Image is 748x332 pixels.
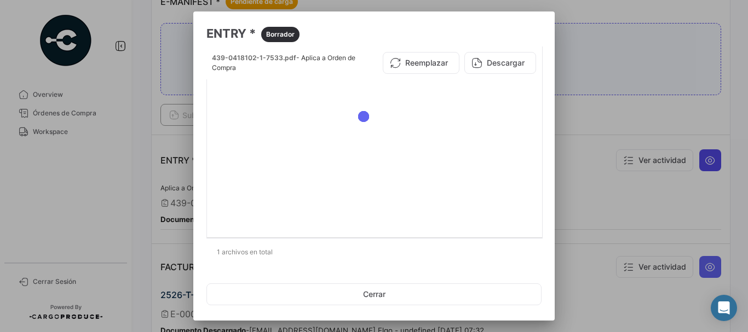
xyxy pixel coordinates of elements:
[206,238,542,266] div: 1 archivos en total
[266,30,295,39] span: Borrador
[206,25,542,42] h3: ENTRY *
[464,52,536,74] button: Descargar
[711,295,737,321] div: Abrir Intercom Messenger
[212,54,296,62] span: 439-0418102-1-7533.pdf
[383,52,459,74] button: Reemplazar
[206,283,542,305] button: Cerrar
